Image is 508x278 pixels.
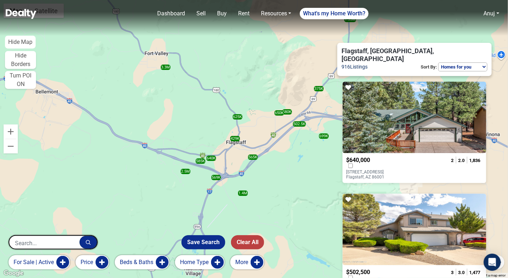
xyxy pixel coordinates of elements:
[233,114,242,120] div: 625K
[346,170,404,180] p: [STREET_ADDRESS] Flagstaff, AZ 86001
[293,121,306,127] div: 502.5K
[451,270,454,275] span: 3
[346,269,370,276] span: $502,500
[300,8,369,19] a: What's my Home Worth?
[342,47,479,62] span: Flagstaff, [GEOGRAPHIC_DATA], [GEOGRAPHIC_DATA]
[175,255,225,269] button: Home Type
[181,235,225,249] button: Save Search
[314,86,324,91] div: 375K
[484,10,495,17] a: Anuj
[248,155,258,160] div: 565K
[451,158,454,163] span: 2
[484,254,501,271] div: Open Intercom Messenger
[206,156,216,161] div: 640K
[458,158,465,163] span: 2.0
[196,158,205,164] div: 585K
[211,175,221,180] div: 569K
[194,6,209,21] a: Sell
[342,63,368,71] span: 916 Listings
[4,257,25,278] iframe: BigID CMP Widget
[161,65,170,70] div: 3.3M
[319,133,329,139] div: 699K
[258,6,294,21] a: Resources
[231,235,264,249] button: Clear All
[282,109,292,115] div: 580K
[214,6,230,21] a: Buy
[4,125,18,139] button: Zoom in
[115,255,169,269] button: Beds & Baths
[230,255,264,269] button: More
[235,6,252,21] a: Rent
[5,71,36,89] button: Turn POI ON
[469,158,481,163] span: 1,836
[5,36,36,49] button: Hide Map
[5,51,36,69] button: Hide Borders
[274,110,284,116] div: 650K
[4,139,18,153] button: Zoom out
[238,191,248,196] div: 1.4M
[181,169,190,174] div: 2.5M
[9,236,79,250] input: Search...
[458,270,465,275] span: 3.0
[346,157,370,163] span: $640,000
[230,136,240,141] div: 429K
[481,6,502,21] a: Anuj
[469,270,481,275] span: 1,477
[76,255,109,269] button: Price
[6,9,36,19] img: Dealty - Buy, Sell & Rent Homes
[346,163,355,168] label: Compare
[9,255,70,269] button: for sale | active
[154,6,188,21] a: Dashboard
[420,62,438,72] p: Sort By:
